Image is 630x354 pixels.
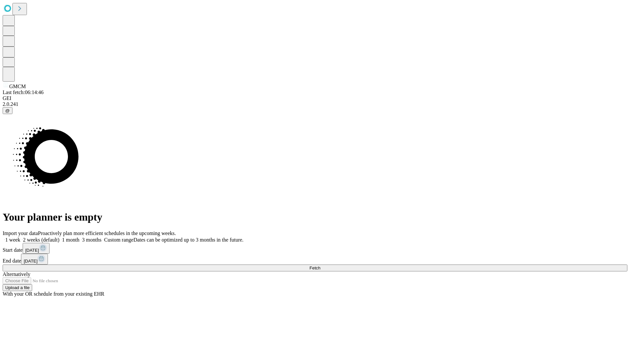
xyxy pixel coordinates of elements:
[3,265,627,271] button: Fetch
[5,108,10,113] span: @
[25,248,39,253] span: [DATE]
[3,211,627,223] h1: Your planner is empty
[3,291,104,297] span: With your OR schedule from your existing EHR
[309,265,320,270] span: Fetch
[62,237,79,243] span: 1 month
[82,237,101,243] span: 3 months
[3,230,38,236] span: Import your data
[3,107,12,114] button: @
[3,243,627,254] div: Start date
[5,237,20,243] span: 1 week
[24,259,37,264] span: [DATE]
[134,237,243,243] span: Dates can be optimized up to 3 months in the future.
[3,89,44,95] span: Last fetch: 06:14:46
[23,243,50,254] button: [DATE]
[104,237,133,243] span: Custom range
[23,237,59,243] span: 2 weeks (default)
[38,230,176,236] span: Proactively plan more efficient schedules in the upcoming weeks.
[3,254,627,265] div: End date
[21,254,48,265] button: [DATE]
[3,271,30,277] span: Alternatively
[3,95,627,101] div: GEI
[3,284,32,291] button: Upload a file
[9,84,26,89] span: GMCM
[3,101,627,107] div: 2.0.241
